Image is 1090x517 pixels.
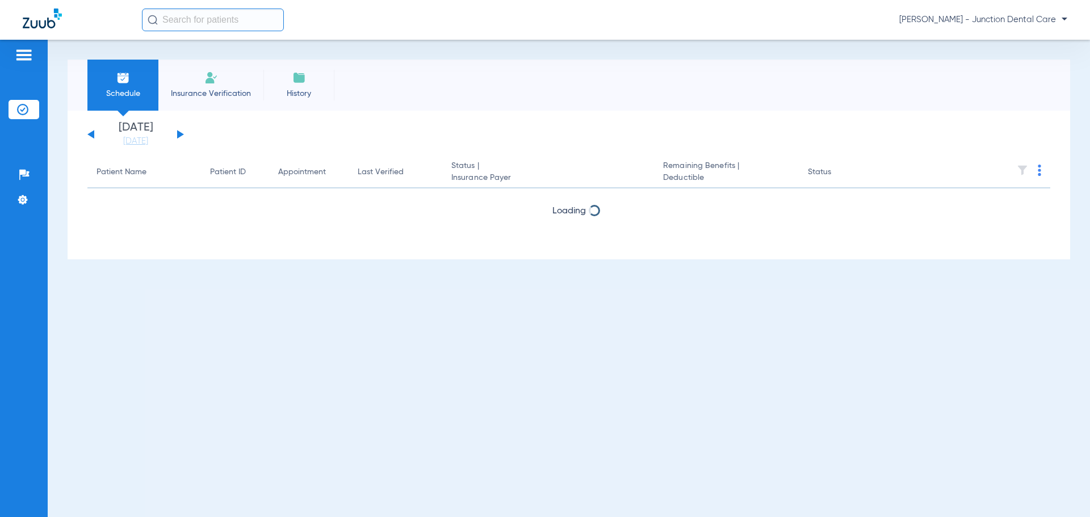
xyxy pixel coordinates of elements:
[292,71,306,85] img: History
[442,157,654,188] th: Status |
[23,9,62,28] img: Zuub Logo
[142,9,284,31] input: Search for patients
[1038,165,1041,176] img: group-dot-blue.svg
[15,48,33,62] img: hamburger-icon
[278,166,339,178] div: Appointment
[358,166,433,178] div: Last Verified
[102,136,170,147] a: [DATE]
[102,122,170,147] li: [DATE]
[116,71,130,85] img: Schedule
[272,88,326,99] span: History
[899,14,1067,26] span: [PERSON_NAME] - Junction Dental Care
[148,15,158,25] img: Search Icon
[96,88,150,99] span: Schedule
[552,207,586,216] span: Loading
[204,71,218,85] img: Manual Insurance Verification
[97,166,192,178] div: Patient Name
[1017,165,1028,176] img: filter.svg
[654,157,798,188] th: Remaining Benefits |
[358,166,404,178] div: Last Verified
[97,166,146,178] div: Patient Name
[167,88,255,99] span: Insurance Verification
[278,166,326,178] div: Appointment
[799,157,875,188] th: Status
[663,172,789,184] span: Deductible
[210,166,260,178] div: Patient ID
[451,172,645,184] span: Insurance Payer
[210,166,246,178] div: Patient ID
